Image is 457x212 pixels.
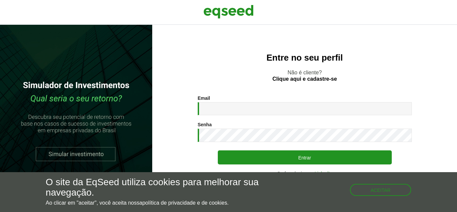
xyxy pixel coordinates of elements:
[46,200,265,206] p: Ao clicar em "aceitar", você aceita nossa .
[272,76,337,82] a: Clique aqui e cadastre-se
[315,171,333,176] a: LinkedIn
[198,96,210,100] label: Email
[198,122,212,127] label: Senha
[203,3,254,20] img: EqSeed Logo
[166,53,444,63] h2: Entre no seu perfil
[142,200,227,206] a: política de privacidade e de cookies
[46,177,265,198] h5: O site da EqSeed utiliza cookies para melhorar sua navegação.
[198,171,412,176] div: Ou faça login com
[218,150,392,164] button: Entrar
[166,69,444,82] p: Não é cliente?
[350,184,412,196] button: Aceitar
